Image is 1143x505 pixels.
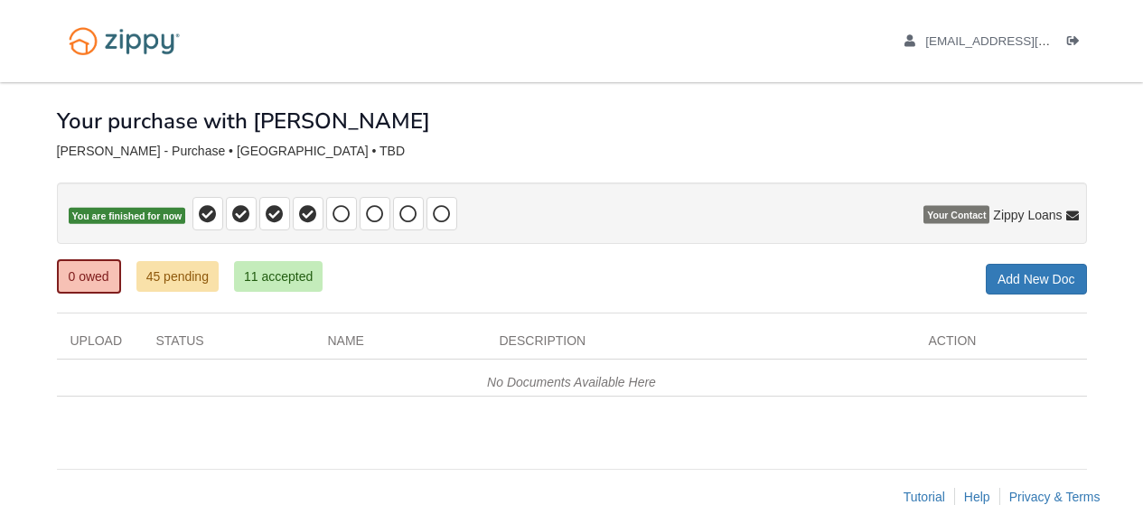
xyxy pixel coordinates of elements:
[1067,34,1087,52] a: Log out
[904,34,1133,52] a: edit profile
[1009,490,1101,504] a: Privacy & Terms
[57,109,430,133] h1: Your purchase with [PERSON_NAME]
[143,332,314,359] div: Status
[486,332,915,359] div: Description
[69,208,186,225] span: You are finished for now
[57,18,192,64] img: Logo
[57,259,121,294] a: 0 owed
[904,490,945,504] a: Tutorial
[487,375,656,389] em: No Documents Available Here
[314,332,486,359] div: Name
[915,332,1087,359] div: Action
[925,34,1132,48] span: myersyori@gmail.com
[136,261,219,292] a: 45 pending
[986,264,1087,295] a: Add New Doc
[964,490,990,504] a: Help
[993,206,1062,224] span: Zippy Loans
[923,206,989,224] span: Your Contact
[57,144,1087,159] div: [PERSON_NAME] - Purchase • [GEOGRAPHIC_DATA] • TBD
[234,261,323,292] a: 11 accepted
[57,332,143,359] div: Upload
